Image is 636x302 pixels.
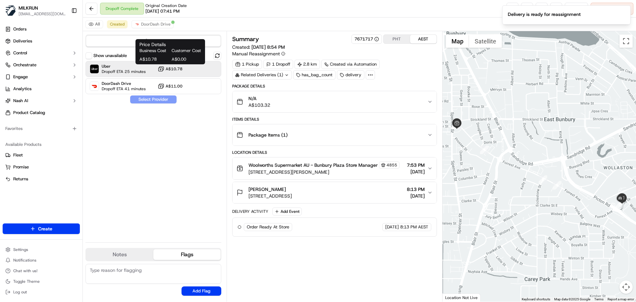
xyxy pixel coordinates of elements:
[158,83,183,90] button: A$11.00
[85,20,103,28] button: All
[480,146,489,154] div: 7
[3,256,80,265] button: Notifications
[13,38,32,44] span: Deliveries
[19,11,66,17] button: [EMAIL_ADDRESS][DOMAIN_NAME]
[232,50,280,57] span: Manual Reassignment
[145,8,180,14] span: [DATE] 07:41 PM
[3,266,80,275] button: Chat with us!
[145,3,187,8] span: Original Creation Date
[19,5,38,11] button: MILKRUN
[553,181,561,190] div: 9
[619,34,633,48] button: Toggle fullscreen view
[86,249,153,260] button: Notes
[172,48,201,54] span: Customer Cost
[13,62,36,68] span: Orchestrate
[13,268,37,273] span: Chat with us!
[13,74,28,80] span: Engage
[446,34,469,48] button: Show street map
[3,36,80,46] a: Deliveries
[619,280,633,294] button: Map camera controls
[172,56,201,62] span: A$0.00
[5,152,77,158] a: Fleet
[539,175,547,184] div: 8
[263,60,293,69] div: 1 Dropoff
[5,176,77,182] a: Returns
[248,186,286,193] span: [PERSON_NAME]
[232,36,259,42] h3: Summary
[13,152,23,158] span: Fleet
[444,293,466,302] a: Open this area in Google Maps (opens a new window)
[293,70,336,80] div: has_bag_count
[232,70,292,80] div: Related Deliveries (1)
[410,35,437,43] button: AEST
[102,86,146,91] span: Dropoff ETA 41 minutes
[13,258,36,263] span: Notifications
[3,60,80,70] button: Orchestrate
[166,66,183,72] span: A$10.78
[248,162,378,168] span: Woolworths Supermarket AU - Bunbury Plaza Store Manager
[407,193,425,199] span: [DATE]
[107,20,128,28] button: Created
[13,247,28,252] span: Settings
[102,69,146,74] span: Dropoff ETA 25 minutes
[233,124,436,146] button: Package Items (1)
[3,72,80,82] button: Engage
[233,91,436,112] button: N/AA$103.32
[294,60,320,69] div: 2.8 km
[13,50,27,56] span: Control
[3,287,80,297] button: Log out
[5,164,77,170] a: Promise
[13,289,27,295] span: Log out
[3,3,69,19] button: MILKRUNMILKRUN[EMAIL_ADDRESS][DOMAIN_NAME]
[248,169,399,175] span: [STREET_ADDRESS][PERSON_NAME]
[110,22,125,27] span: Created
[407,168,425,175] span: [DATE]
[86,36,221,46] button: Quotes
[3,223,80,234] button: Create
[232,209,268,214] div: Delivery Activity
[166,84,183,89] span: A$11.00
[158,66,183,72] button: A$10.78
[232,50,285,57] button: Manual Reassignment
[132,20,174,28] button: DoorDash Drive
[13,176,28,182] span: Returns
[232,84,437,89] div: Package Details
[354,36,379,42] button: 7671717
[385,224,399,230] span: [DATE]
[102,81,146,86] span: DoorDash Drive
[3,84,80,94] a: Analytics
[102,64,146,69] span: Uber
[248,95,270,102] span: N/A
[337,70,364,80] div: delivery
[233,157,436,179] button: Woolworths Supermarket AU - Bunbury Plaza Store Manager4855[STREET_ADDRESS][PERSON_NAME]7:53 PM[D...
[90,65,99,73] img: Uber
[3,48,80,58] button: Control
[3,123,80,134] div: Favorites
[3,150,80,160] button: Fleet
[608,297,634,301] a: Report a map error
[139,48,169,54] span: Business Cost
[232,60,262,69] div: 1 Pickup
[554,297,590,301] span: Map data ©2025 Google
[321,60,380,69] a: Created via Automation
[13,110,45,116] span: Product Catalog
[248,193,292,199] span: [STREET_ADDRESS]
[232,44,285,50] span: Created:
[93,53,127,59] label: Show unavailable
[387,162,397,168] span: 4855
[38,225,52,232] span: Create
[134,22,140,27] img: doordash_logo_v2.png
[182,286,221,296] button: Add Flag
[3,139,80,150] div: Available Products
[3,24,80,34] a: Orders
[233,182,436,203] button: [PERSON_NAME][STREET_ADDRESS]8:13 PM[DATE]
[407,162,425,168] span: 7:53 PM
[3,107,80,118] a: Product Catalog
[508,11,581,18] div: Delivery is ready for reassignment
[251,44,285,50] span: [DATE] 8:54 PM
[522,297,550,302] button: Keyboard shortcuts
[139,56,169,62] span: A$10.78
